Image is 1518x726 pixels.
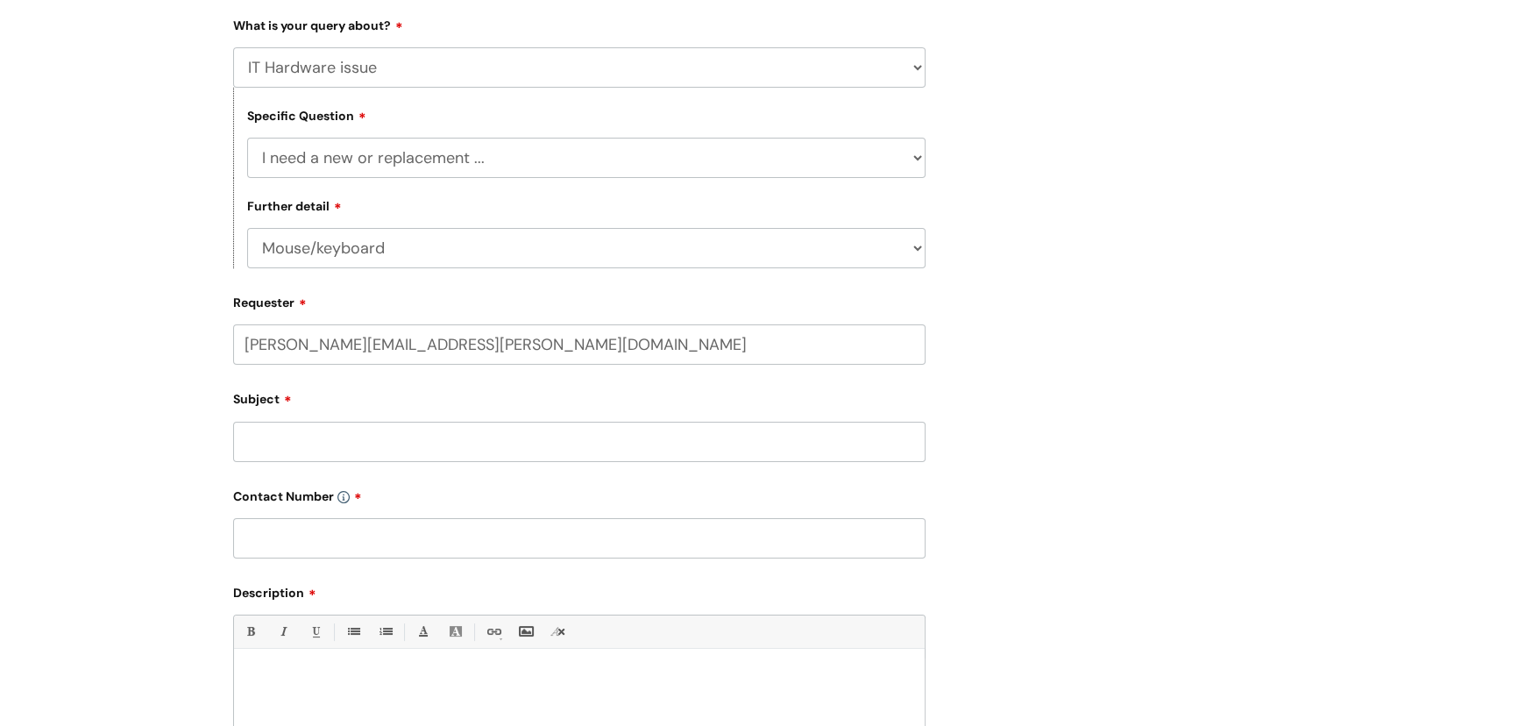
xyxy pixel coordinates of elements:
a: • Unordered List (Ctrl-Shift-7) [342,621,364,643]
a: Italic (Ctrl-I) [272,621,294,643]
a: Bold (Ctrl-B) [239,621,261,643]
a: Insert Image... [514,621,536,643]
a: 1. Ordered List (Ctrl-Shift-8) [374,621,396,643]
a: Remove formatting (Ctrl-\) [547,621,569,643]
img: info-icon.svg [337,491,350,503]
label: Subject [233,386,926,407]
a: Underline(Ctrl-U) [304,621,326,643]
label: Requester [233,289,926,310]
label: Description [233,580,926,601]
input: Email [233,324,926,365]
label: Contact Number [233,483,926,504]
a: Link [482,621,504,643]
label: Further detail [247,196,342,214]
label: What is your query about? [233,12,926,33]
label: Specific Question [247,106,366,124]
a: Back Color [444,621,466,643]
a: Font Color [412,621,434,643]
